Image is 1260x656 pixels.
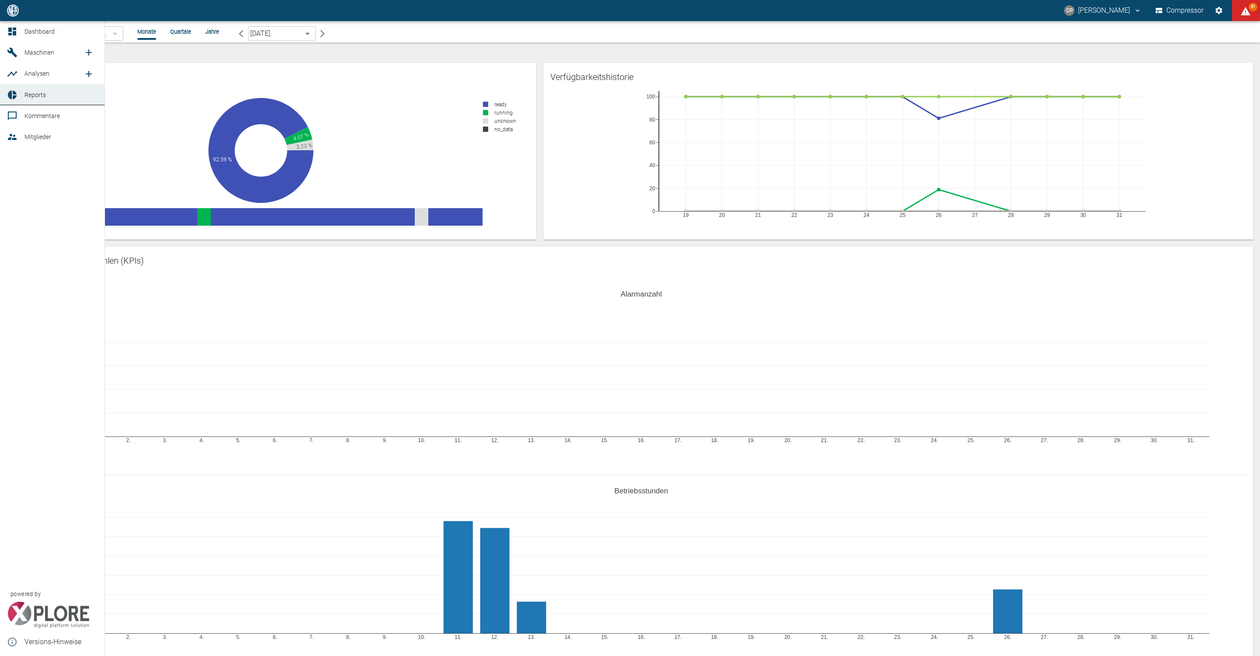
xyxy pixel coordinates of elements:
[550,70,1246,84] div: Verfügbarkeitshistorie
[137,28,156,36] li: Monate
[24,133,51,140] span: Mitglieder
[1249,3,1257,11] span: 91
[24,70,49,77] span: Analysen
[7,602,90,628] img: Xplore Logo
[80,65,98,83] a: new /analyses/list/0
[80,44,98,61] a: new /machines
[24,28,55,35] span: Dashboard
[1064,5,1074,16] div: CP
[170,28,191,36] li: Quartale
[38,254,1246,268] div: Leistungskennzahlen (KPIs)
[24,91,46,98] span: Reports
[24,637,98,647] span: Versions-Hinweise
[10,590,41,598] span: powered by
[24,49,54,56] span: Maschinen
[316,26,331,41] button: arrow-forward
[205,28,219,36] li: Jahre
[1211,3,1227,18] button: Einstellungen
[1154,3,1206,18] button: Compressor
[1063,3,1143,18] button: christoph.palm@neuman-esser.com
[24,112,60,119] span: Kommentare
[233,26,248,41] button: arrow-back
[38,70,529,84] div: Verfügbarkeit
[248,26,316,41] div: [DATE]
[6,4,20,16] img: logo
